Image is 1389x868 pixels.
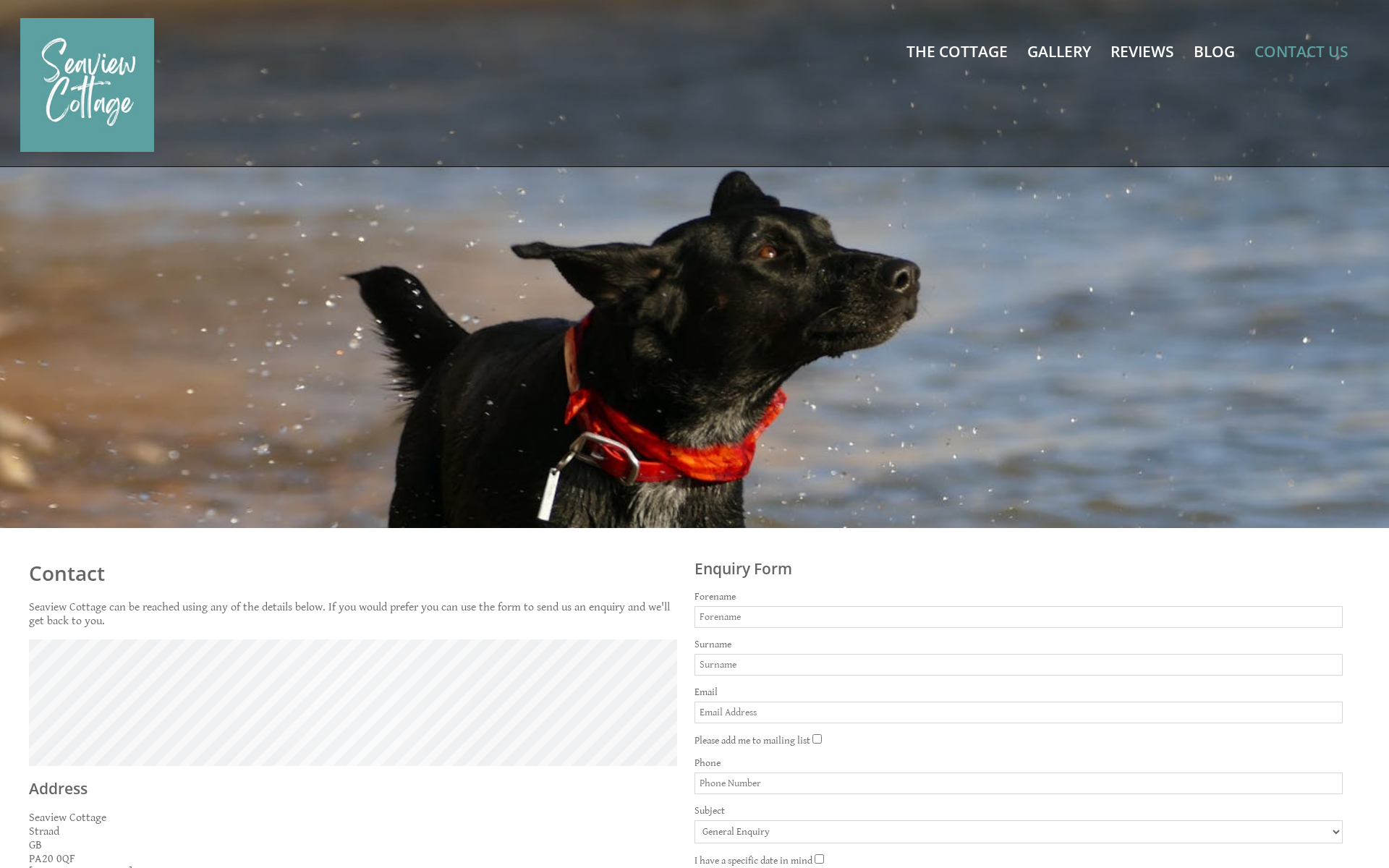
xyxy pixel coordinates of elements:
canvas: Map [29,639,677,766]
input: Forename [694,606,1343,628]
h2: Enquiry Form [694,558,1343,579]
a: The Cottage [906,41,1008,61]
a: Reviews [1110,41,1174,61]
label: Phone [694,757,1343,769]
input: Email Address [694,702,1343,723]
label: Forename [694,591,1343,603]
a: Contact Us [1254,41,1348,61]
label: Subject [694,805,1343,817]
label: Surname [694,639,1343,650]
h2: Address [29,778,677,799]
label: I have a specific date in mind [694,855,812,867]
input: Surname [694,654,1343,676]
label: Please add me to mailing list [694,735,810,746]
a: Gallery [1027,41,1091,61]
label: Email [694,686,1343,698]
p: Seaview Cottage can be reached using any of the details below. If you would prefer you can use th... [29,600,677,628]
a: Blog [1194,41,1235,61]
img: Seaview Cottage [20,18,154,152]
h1: Contact [29,559,677,587]
input: Phone Number [694,773,1343,794]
